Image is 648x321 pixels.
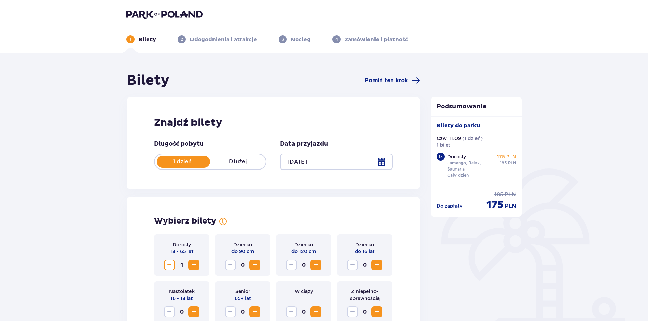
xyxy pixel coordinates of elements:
p: Data przyjazdu [280,140,328,148]
button: Increase [310,306,321,317]
span: 0 [359,260,370,270]
a: Pomiń ten krok [365,76,420,85]
button: Decrease [347,260,358,270]
span: 0 [176,306,187,317]
p: Wybierz bilety [154,216,216,226]
p: PLN [505,191,516,198]
button: Decrease [164,260,175,270]
p: Udogodnienia i atrakcje [190,36,257,43]
p: 175 PLN [497,153,516,160]
p: Nastolatek [169,288,195,295]
p: 185 [494,191,503,198]
button: Increase [188,260,199,270]
p: Cały dzień [447,172,469,178]
p: ( 1 dzień ) [462,135,483,142]
p: 1 bilet [437,142,450,148]
p: 185 [500,160,507,166]
img: Park of Poland logo [126,10,203,19]
p: Z niepełno­sprawnością [342,288,387,302]
p: Dorosły [447,153,466,160]
h1: Bilety [127,72,169,89]
button: Decrease [225,260,236,270]
button: Increase [249,260,260,270]
p: Bilety do parku [437,122,480,129]
p: Dłużej [210,158,266,165]
span: 0 [298,306,309,317]
span: 1 [176,260,187,270]
span: Pomiń ten krok [365,77,408,84]
button: Increase [371,260,382,270]
button: Increase [188,306,199,317]
p: Czw. 11.09 [437,135,461,142]
button: Decrease [225,306,236,317]
p: Zamówienie i płatność [345,36,408,43]
p: Podsumowanie [431,103,522,111]
div: 1 x [437,153,445,161]
p: 2 [181,36,183,42]
p: Do zapłaty : [437,202,464,209]
p: Jamango, Relax, Saunaria [447,160,494,172]
p: 16 - 18 lat [170,295,193,302]
p: do 120 cm [291,248,316,255]
p: 1 dzień [155,158,210,165]
button: Increase [249,306,260,317]
p: Senior [235,288,250,295]
button: Decrease [164,306,175,317]
p: Długość pobytu [154,140,204,148]
button: Increase [310,260,321,270]
h2: Znajdź bilety [154,116,393,129]
p: 1 [130,36,131,42]
p: W ciąży [295,288,313,295]
span: 0 [359,306,370,317]
p: do 90 cm [231,248,254,255]
button: Decrease [286,306,297,317]
p: Bilety [139,36,156,43]
p: PLN [505,202,516,210]
button: Increase [371,306,382,317]
span: 0 [237,260,248,270]
span: 0 [237,306,248,317]
button: Decrease [286,260,297,270]
p: Dziecko [233,241,252,248]
p: 18 - 65 lat [170,248,194,255]
button: Decrease [347,306,358,317]
p: do 16 lat [355,248,375,255]
p: Dorosły [173,241,191,248]
p: Dziecko [294,241,313,248]
p: 175 [486,198,504,211]
p: Nocleg [291,36,311,43]
p: Dziecko [355,241,374,248]
p: 65+ lat [235,295,251,302]
span: 0 [298,260,309,270]
p: PLN [508,160,516,166]
p: 4 [335,36,338,42]
p: 3 [282,36,284,42]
